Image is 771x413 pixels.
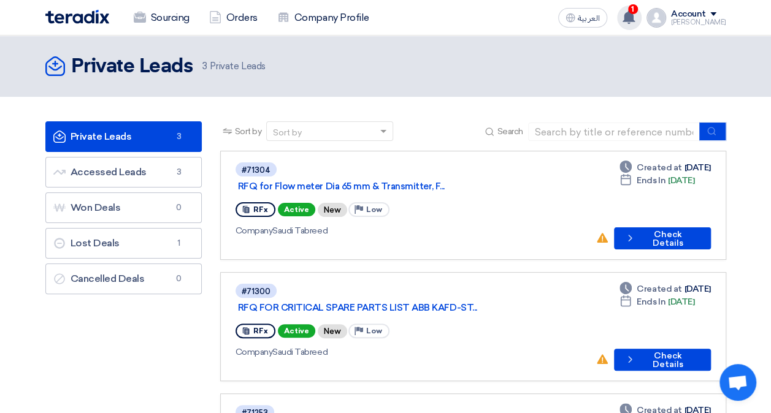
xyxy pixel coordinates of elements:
div: [DATE] [619,174,694,187]
a: Cancelled Deals0 [45,263,202,294]
a: Company Profile [267,4,379,31]
h2: Private Leads [71,55,193,79]
input: Search by title or reference number [528,123,700,141]
a: RFQ for Flow meter Dia 65 mm & Transmitter, F... [238,181,545,192]
div: [DATE] [619,295,694,308]
span: 3 [172,131,186,143]
div: [DATE] [619,282,710,295]
div: Saudi Tabreed [236,224,586,237]
span: Low [366,205,382,214]
span: Created at [637,282,681,295]
a: Accessed Leads3 [45,157,202,188]
div: New [318,203,347,217]
span: Private Leads [202,59,265,74]
span: 0 [172,202,186,214]
span: Created at [637,161,681,174]
span: RFx [253,327,268,335]
span: 1 [628,4,638,14]
div: #71300 [242,287,270,295]
div: #71304 [242,166,270,174]
span: 3 [202,61,207,72]
span: 1 [172,237,186,249]
button: Check Details [614,349,711,371]
span: Ends In [637,295,666,308]
span: RFx [253,205,268,214]
a: Orders [199,4,267,31]
a: RFQ FOR CRITICAL SPARE PARTS LIST ABB KAFD-ST... [238,302,545,313]
span: 3 [172,166,186,178]
div: Account [671,9,706,20]
span: Sort by [235,125,262,138]
a: Lost Deals1 [45,228,202,259]
span: Company [236,347,273,357]
button: Check Details [614,227,711,249]
a: Sourcing [124,4,199,31]
div: [DATE] [619,161,710,174]
span: Low [366,327,382,335]
span: العربية [578,14,600,23]
span: Search [497,125,523,138]
a: Open chat [719,364,756,401]
span: Active [278,324,315,338]
span: Company [236,225,273,236]
span: 0 [172,273,186,285]
div: Sort by [273,126,302,139]
div: New [318,324,347,338]
img: profile_test.png [646,8,666,28]
a: Private Leads3 [45,121,202,152]
img: Teradix logo [45,10,109,24]
div: Saudi Tabreed [236,346,586,358]
span: Ends In [637,174,666,187]
button: العربية [558,8,607,28]
a: Won Deals0 [45,192,202,223]
div: [PERSON_NAME] [671,19,726,26]
span: Active [278,203,315,216]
